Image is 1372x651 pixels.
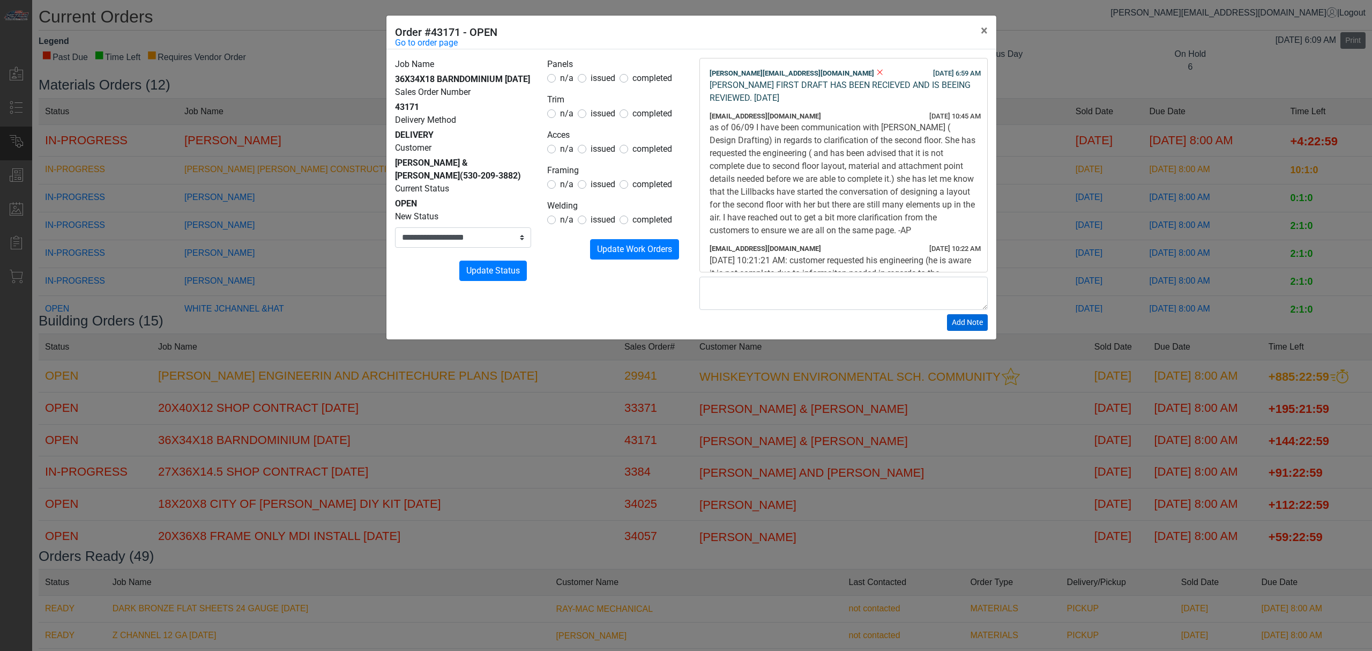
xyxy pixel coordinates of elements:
[395,114,456,127] label: Delivery Method
[947,314,988,331] button: Add Note
[395,210,438,223] label: New Status
[547,129,683,143] legend: Acces
[710,121,978,237] div: as of 06/09 I have been communication with [PERSON_NAME] ( Design Drafting) in regards to clarifi...
[459,261,527,281] button: Update Status
[395,58,434,71] label: Job Name
[395,182,449,195] label: Current Status
[933,68,981,79] div: [DATE] 6:59 AM
[952,318,983,327] span: Add Note
[591,179,615,189] span: issued
[560,73,573,83] span: n/a
[395,86,471,99] label: Sales Order Number
[560,214,573,225] span: n/a
[929,111,981,122] div: [DATE] 10:45 AM
[632,108,672,119] span: completed
[560,179,573,189] span: n/a
[395,129,531,142] div: DELIVERY
[547,164,683,178] legend: Framing
[395,197,531,210] div: OPEN
[395,157,531,182] div: [PERSON_NAME] & [PERSON_NAME]
[632,214,672,225] span: completed
[547,58,683,72] legend: Panels
[710,69,874,77] span: [PERSON_NAME][EMAIL_ADDRESS][DOMAIN_NAME]
[395,74,530,84] span: 36X34X18 BARNDOMINIUM [DATE]
[632,179,672,189] span: completed
[591,108,615,119] span: issued
[560,108,573,119] span: n/a
[591,73,615,83] span: issued
[395,24,497,40] h5: Order #43171 - OPEN
[460,171,521,181] span: (530-209-3882)
[710,79,978,105] div: [PERSON_NAME] FIRST DRAFT HAS BEEN RECIEVED AND IS BEEING REVIEWED. [DATE]
[597,244,672,254] span: Update Work Orders
[547,93,683,107] legend: Trim
[395,142,431,154] label: Customer
[710,245,821,253] span: [EMAIL_ADDRESS][DOMAIN_NAME]
[710,112,821,120] span: [EMAIL_ADDRESS][DOMAIN_NAME]
[547,199,683,213] legend: Welding
[591,214,615,225] span: issued
[710,254,978,331] div: [DATE] 10:21:21 AM: customer requested his engineering (he is aware it is not complete due to inf...
[590,239,679,260] button: Update Work Orders
[929,243,981,254] div: [DATE] 10:22 AM
[632,73,672,83] span: completed
[972,16,996,46] button: Close
[395,101,531,114] div: 43171
[466,265,520,276] span: Update Status
[395,36,458,49] a: Go to order page
[632,144,672,154] span: completed
[560,144,573,154] span: n/a
[591,144,615,154] span: issued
